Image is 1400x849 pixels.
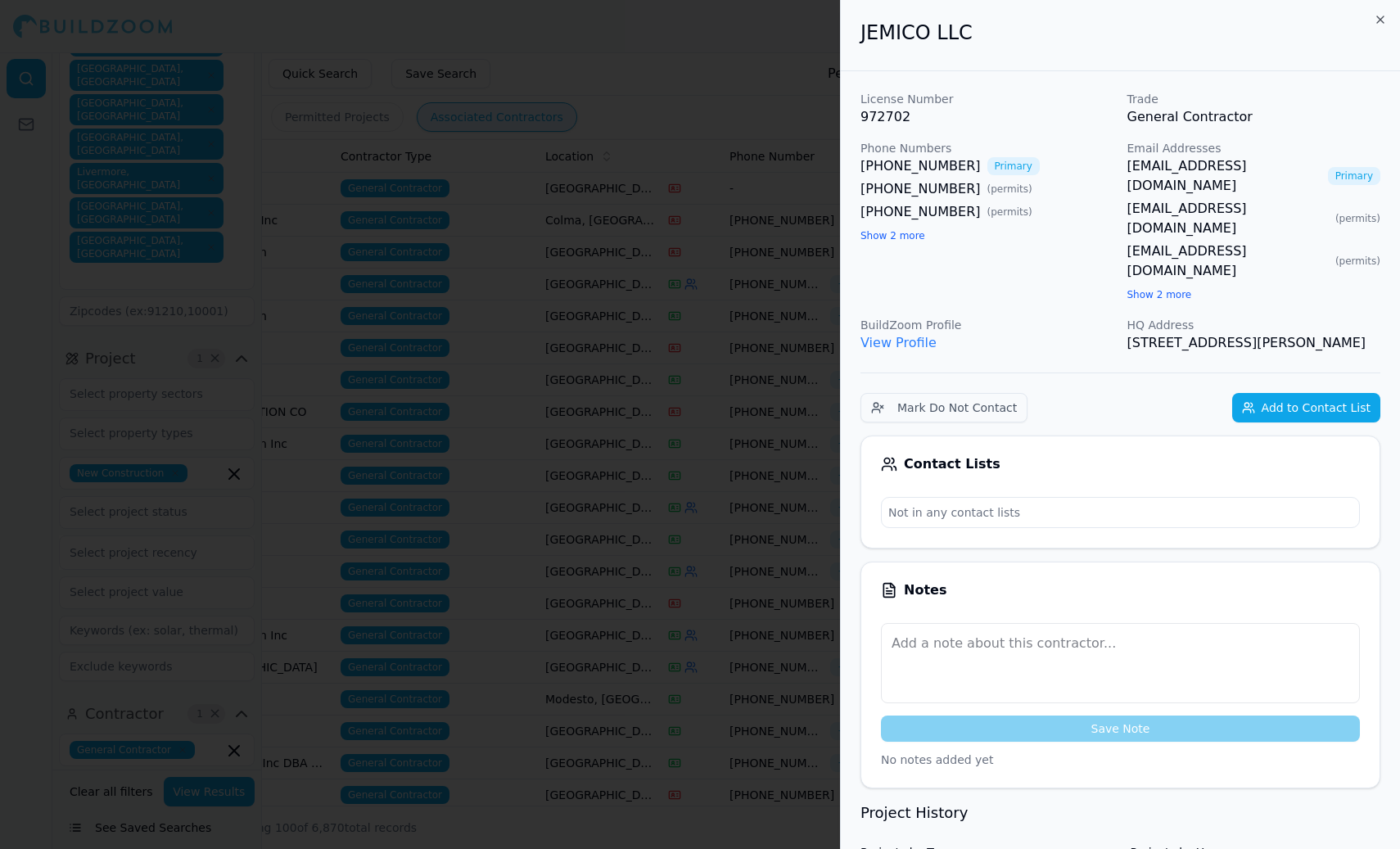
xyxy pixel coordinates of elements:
[860,335,937,350] a: View Profile
[1127,156,1321,196] a: [EMAIL_ADDRESS][DOMAIN_NAME]
[1335,212,1380,225] span: ( permits )
[1127,140,1381,156] p: Email Addresses
[860,91,1114,107] p: License Number
[881,582,1360,598] div: Notes
[987,157,1040,175] span: Primary
[987,205,1032,219] span: ( permits )
[860,229,925,242] button: Show 2 more
[1232,393,1380,422] button: Add to Contact List
[860,20,1380,46] h2: JEMICO LLC
[860,802,1380,824] h3: Project History
[881,456,1360,472] div: Contact Lists
[1335,255,1380,268] span: ( permits )
[860,140,1114,156] p: Phone Numbers
[882,498,1359,527] p: Not in any contact lists
[860,107,1114,127] p: 972702
[1127,333,1381,353] p: [STREET_ADDRESS][PERSON_NAME]
[860,156,981,176] a: [PHONE_NUMBER]
[1127,91,1381,107] p: Trade
[860,393,1027,422] button: Mark Do Not Contact
[860,179,981,199] a: [PHONE_NUMBER]
[1127,288,1192,301] button: Show 2 more
[860,317,1114,333] p: BuildZoom Profile
[1127,199,1329,238] a: [EMAIL_ADDRESS][DOMAIN_NAME]
[860,202,981,222] a: [PHONE_NUMBER]
[987,183,1032,196] span: ( permits )
[1127,107,1381,127] p: General Contractor
[1127,242,1329,281] a: [EMAIL_ADDRESS][DOMAIN_NAME]
[1127,317,1381,333] p: HQ Address
[881,752,1360,768] p: No notes added yet
[1328,167,1380,185] span: Primary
